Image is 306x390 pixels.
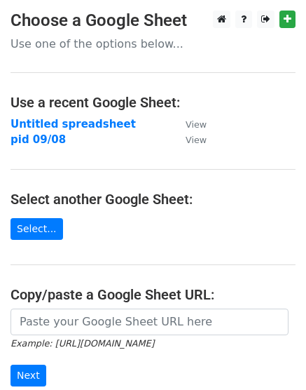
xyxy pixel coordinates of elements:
a: View [172,118,207,130]
input: Paste your Google Sheet URL here [11,309,288,335]
small: View [186,119,207,130]
h4: Use a recent Google Sheet: [11,94,295,111]
small: View [186,135,207,145]
a: Select... [11,218,63,240]
a: pid 09/08 [11,133,66,146]
h4: Select another Google Sheet: [11,191,295,208]
a: View [172,133,207,146]
input: Next [11,365,46,386]
h4: Copy/paste a Google Sheet URL: [11,286,295,303]
p: Use one of the options below... [11,36,295,51]
a: Untitled spreadsheet [11,118,136,130]
h3: Choose a Google Sheet [11,11,295,31]
small: Example: [URL][DOMAIN_NAME] [11,338,154,349]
